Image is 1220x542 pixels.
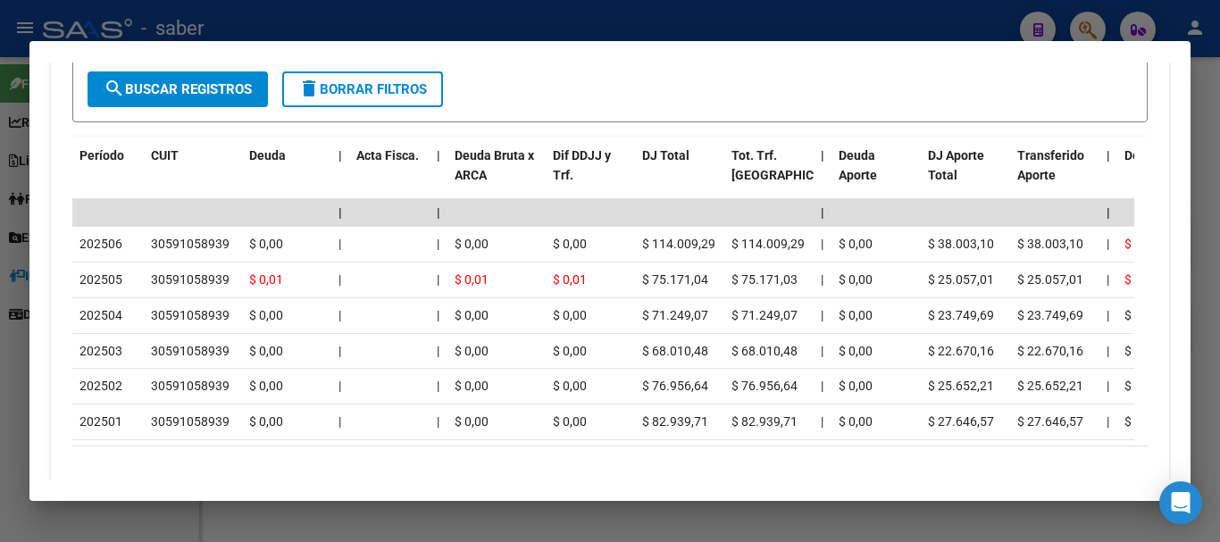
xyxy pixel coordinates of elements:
div: 30591058939 [151,270,230,290]
span: $ 0,00 [249,308,283,322]
datatable-header-cell: | [814,137,831,215]
span: | [1107,148,1110,163]
span: $ 0,00 [455,308,489,322]
span: Buscar Registros [104,81,252,97]
div: 30591058939 [151,412,230,432]
span: | [1107,414,1109,429]
span: $ 0,00 [1124,414,1158,429]
span: | [338,344,341,358]
span: 202506 [79,237,122,251]
span: | [437,308,439,322]
span: $ 0,00 [455,379,489,393]
span: | [821,237,823,251]
span: $ 0,00 [1124,379,1158,393]
span: | [437,379,439,393]
span: $ 0,00 [839,272,873,287]
span: $ 0,00 [553,379,587,393]
span: $ 38.003,10 [928,237,994,251]
span: 202502 [79,379,122,393]
span: $ 0,00 [1124,344,1158,358]
span: DJ Aporte Total [928,148,984,183]
span: $ 0,00 [839,344,873,358]
span: $ 76.956,64 [731,379,798,393]
span: $ 0,00 [839,237,873,251]
span: $ 71.249,07 [642,308,708,322]
span: $ 22.670,16 [1017,344,1083,358]
span: | [338,379,341,393]
span: $ 75.171,03 [731,272,798,287]
span: $ 82.939,71 [731,414,798,429]
span: $ 0,00 [1124,308,1158,322]
span: $ 71.249,07 [731,308,798,322]
span: DJ Total [642,148,689,163]
datatable-header-cell: Deuda Contr. [1117,137,1207,215]
span: | [437,205,440,220]
span: $ 25.057,01 [1017,272,1083,287]
span: $ 0,00 [553,344,587,358]
datatable-header-cell: CUIT [144,137,242,215]
span: | [821,205,824,220]
span: Deuda Aporte [839,148,877,183]
span: | [821,414,823,429]
div: 30591058939 [151,376,230,396]
span: $ 0,01 [1124,237,1158,251]
span: $ 27.646,57 [928,414,994,429]
span: $ 23.749,69 [1017,308,1083,322]
span: | [338,205,342,220]
span: $ 0,00 [249,379,283,393]
span: | [437,414,439,429]
span: 202505 [79,272,122,287]
span: $ 76.956,64 [642,379,708,393]
span: | [1107,344,1109,358]
datatable-header-cell: Acta Fisca. [349,137,430,215]
span: $ 25.057,01 [928,272,994,287]
span: 202501 [79,414,122,429]
span: | [1107,272,1109,287]
datatable-header-cell: | [331,137,349,215]
div: 30591058939 [151,341,230,362]
span: | [1107,237,1109,251]
span: | [437,344,439,358]
span: | [338,237,341,251]
span: $ 0,00 [839,379,873,393]
datatable-header-cell: Deuda Aporte [831,137,921,215]
span: | [821,148,824,163]
span: $ 0,00 [455,344,489,358]
span: Deuda Contr. [1124,148,1198,163]
span: Deuda Bruta x ARCA [455,148,534,183]
span: | [821,344,823,358]
span: | [338,308,341,322]
span: $ 0,01 [1124,272,1158,287]
datatable-header-cell: Transferido Aporte [1010,137,1099,215]
span: $ 0,00 [553,414,587,429]
datatable-header-cell: Dif DDJJ y Trf. [546,137,635,215]
span: $ 27.646,57 [1017,414,1083,429]
div: 30591058939 [151,305,230,326]
span: $ 114.009,29 [642,237,715,251]
span: | [437,237,439,251]
button: Borrar Filtros [282,71,443,107]
span: | [437,272,439,287]
span: $ 38.003,10 [1017,237,1083,251]
span: $ 0,00 [249,414,283,429]
mat-icon: search [104,78,125,99]
span: | [338,272,341,287]
span: | [437,148,440,163]
button: Buscar Registros [88,71,268,107]
span: $ 0,00 [249,344,283,358]
span: $ 68.010,48 [642,344,708,358]
span: Dif DDJJ y Trf. [553,148,611,183]
span: | [1107,205,1110,220]
span: $ 0,00 [455,237,489,251]
span: Borrar Filtros [298,81,427,97]
span: $ 68.010,48 [731,344,798,358]
datatable-header-cell: Deuda [242,137,331,215]
span: 202503 [79,344,122,358]
datatable-header-cell: | [430,137,447,215]
datatable-header-cell: | [1099,137,1117,215]
span: $ 25.652,21 [928,379,994,393]
span: $ 25.652,21 [1017,379,1083,393]
span: $ 0,00 [839,414,873,429]
span: $ 0,01 [553,272,587,287]
mat-icon: delete [298,78,320,99]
